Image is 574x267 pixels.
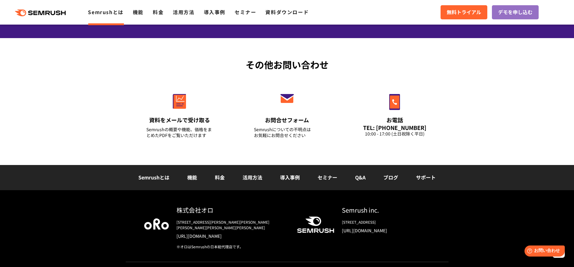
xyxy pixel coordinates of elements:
a: お問合せフォーム Semrushについての不明点はお気軽にお問合せください [241,81,333,146]
div: [STREET_ADDRESS] [342,219,430,225]
span: デモを申し込む [498,8,532,16]
iframe: Help widget launcher [519,243,567,260]
div: Semrushについての不明点は お気軽にお問合せください [254,127,320,138]
a: サポート [416,174,436,181]
a: Q&A [355,174,366,181]
a: 機能 [133,8,144,16]
a: 料金 [215,174,225,181]
div: 資料をメールで受け取る [146,116,213,124]
a: Semrushとは [138,174,169,181]
a: 資料ダウンロード [265,8,309,16]
div: 株式会社オロ [176,206,287,214]
a: 活用方法 [243,174,262,181]
a: [URL][DOMAIN_NAME] [176,233,287,239]
img: oro company [144,218,169,230]
a: 資料をメールで受け取る Semrushの概要や機能、価格をまとめたPDFをご覧いただけます [133,81,226,146]
div: その他お問い合わせ [126,58,449,72]
a: 無料トライアル [441,5,487,19]
a: デモを申し込む [492,5,539,19]
div: お問合せフォーム [254,116,320,124]
a: [URL][DOMAIN_NAME] [342,227,430,234]
span: 無料トライアル [447,8,481,16]
div: TEL: [PHONE_NUMBER] [362,124,428,131]
div: 10:00 - 17:00 (土日祝除く平日) [362,131,428,137]
a: Semrushとは [88,8,123,16]
a: 料金 [153,8,164,16]
a: 導入事例 [280,174,300,181]
a: 導入事例 [204,8,225,16]
a: 機能 [187,174,197,181]
div: お電話 [362,116,428,124]
div: ※オロはSemrushの日本総代理店です。 [176,244,287,249]
div: Semrush inc. [342,206,430,214]
a: セミナー [235,8,256,16]
div: Semrushの概要や機能、価格をまとめたPDFをご覧いただけます [146,127,213,138]
a: 活用方法 [173,8,194,16]
a: ブログ [383,174,398,181]
a: セミナー [318,174,337,181]
div: [STREET_ADDRESS][PERSON_NAME][PERSON_NAME][PERSON_NAME][PERSON_NAME][PERSON_NAME] [176,219,287,230]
